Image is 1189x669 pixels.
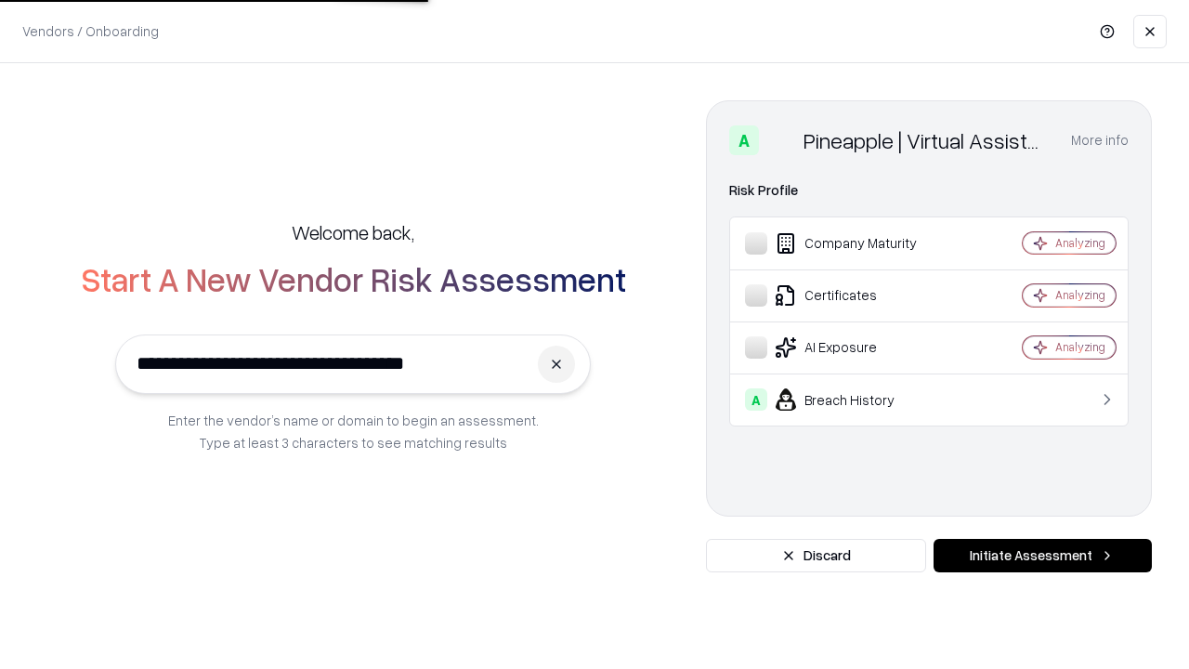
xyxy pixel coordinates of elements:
[1055,235,1105,251] div: Analyzing
[706,539,926,572] button: Discard
[1071,124,1129,157] button: More info
[934,539,1152,572] button: Initiate Assessment
[745,284,967,307] div: Certificates
[1055,287,1105,303] div: Analyzing
[22,21,159,41] p: Vendors / Onboarding
[745,388,767,411] div: A
[729,179,1129,202] div: Risk Profile
[292,219,414,245] h5: Welcome back,
[168,409,539,453] p: Enter the vendor’s name or domain to begin an assessment. Type at least 3 characters to see match...
[1055,339,1105,355] div: Analyzing
[81,260,626,297] h2: Start A New Vendor Risk Assessment
[745,336,967,359] div: AI Exposure
[729,125,759,155] div: A
[745,232,967,255] div: Company Maturity
[766,125,796,155] img: Pineapple | Virtual Assistant Agency
[804,125,1049,155] div: Pineapple | Virtual Assistant Agency
[745,388,967,411] div: Breach History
